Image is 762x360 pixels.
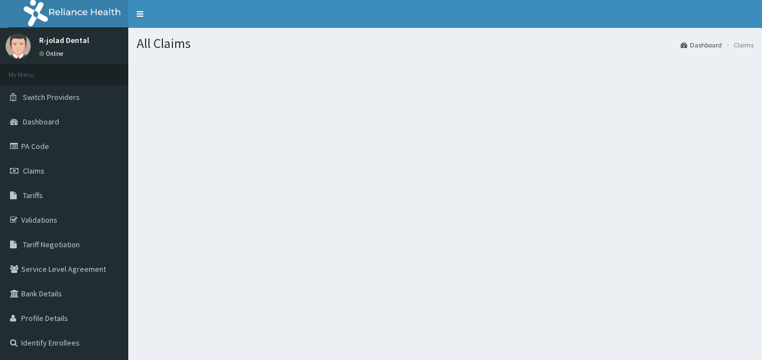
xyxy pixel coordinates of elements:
[137,36,754,51] h1: All Claims
[23,92,80,102] span: Switch Providers
[6,33,31,59] img: User Image
[23,239,80,249] span: Tariff Negotiation
[23,117,59,127] span: Dashboard
[681,40,722,50] a: Dashboard
[23,166,45,176] span: Claims
[39,50,66,57] a: Online
[23,190,43,200] span: Tariffs
[39,36,89,44] p: R-jolad Dental
[723,40,754,50] li: Claims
